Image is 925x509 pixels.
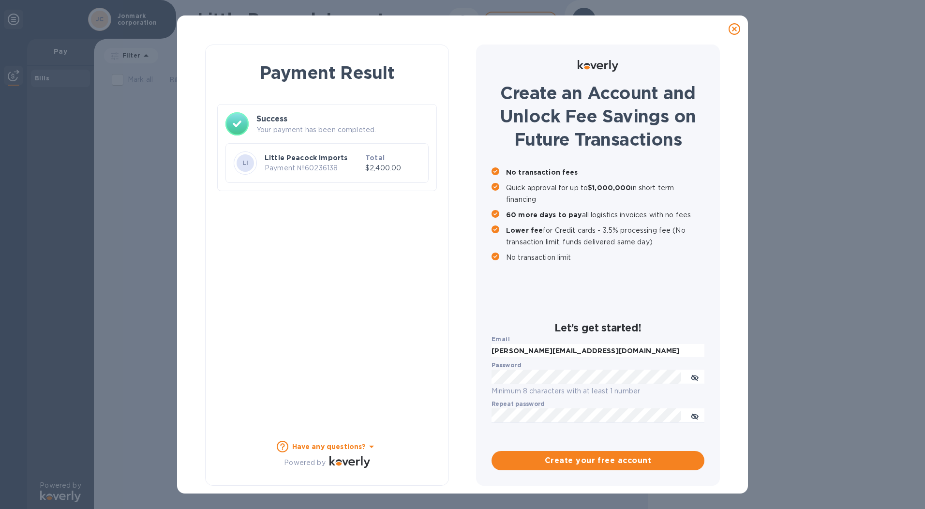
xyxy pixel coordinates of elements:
[588,184,631,192] b: $1,000,000
[492,335,510,343] b: Email
[506,226,543,234] b: Lower fee
[506,168,578,176] b: No transaction fees
[506,252,704,263] p: No transaction limit
[242,159,249,166] b: LI
[265,163,361,173] p: Payment № 60236138
[292,443,366,450] b: Have any questions?
[506,182,704,205] p: Quick approval for up to in short term financing
[492,322,704,334] h2: Let’s get started!
[492,451,704,470] button: Create your free account
[265,153,361,163] p: Little Peacock Imports
[492,363,521,369] label: Password
[492,344,704,359] input: Enter email address
[578,60,618,72] img: Logo
[365,154,385,162] b: Total
[329,456,370,468] img: Logo
[506,225,704,248] p: for Credit cards - 3.5% processing fee (No transaction limit, funds delivered same day)
[506,211,582,219] b: 60 more days to pay
[492,81,704,151] h1: Create an Account and Unlock Fee Savings on Future Transactions
[256,113,429,125] h3: Success
[506,209,704,221] p: all logistics invoices with no fees
[365,163,420,173] p: $2,400.00
[685,406,704,425] button: toggle password visibility
[492,386,704,397] p: Minimum 8 characters with at least 1 number
[256,125,429,135] p: Your payment has been completed.
[499,455,697,466] span: Create your free account
[221,60,433,85] h1: Payment Result
[685,367,704,387] button: toggle password visibility
[284,458,325,468] p: Powered by
[492,402,545,407] label: Repeat password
